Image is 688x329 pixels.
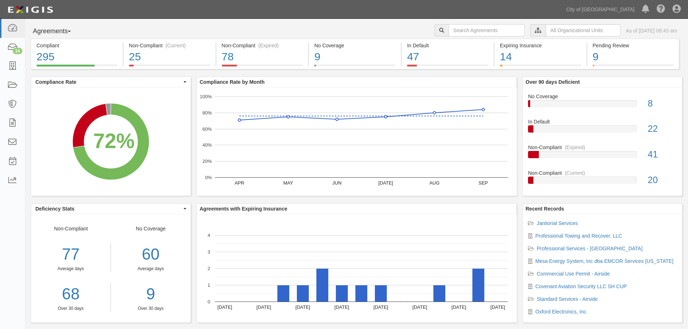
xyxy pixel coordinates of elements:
text: AUG [429,180,440,186]
a: Non-Compliant(Current)20 [528,169,677,190]
text: MAY [283,180,293,186]
div: No Coverage [111,225,191,312]
a: Professional Towing and Recover, LLC [535,233,622,239]
div: 8 [642,97,682,110]
div: 72% [93,126,134,156]
div: Average days [116,266,185,272]
div: 14 [500,49,581,65]
a: City of [GEOGRAPHIC_DATA] [563,2,638,17]
div: (Expired) [258,42,279,49]
text: 3 [208,249,210,255]
svg: A chart. [197,214,517,322]
svg: A chart. [197,87,517,196]
div: 60 [116,243,185,266]
text: [DATE] [490,304,505,310]
div: Over 30 days [116,306,185,312]
text: 4 [208,233,210,238]
a: Professional Services - [GEOGRAPHIC_DATA] [537,246,642,251]
text: [DATE] [451,304,466,310]
b: Compliance Rate by Month [200,79,265,85]
a: 9 [116,283,185,306]
text: 100% [200,94,212,99]
div: 14 [13,48,22,54]
a: Non-Compliant(Expired)41 [528,144,677,169]
div: Pending Review [593,42,674,49]
button: Deficiency Stats [31,204,191,214]
div: Non-Compliant [523,169,682,177]
b: Agreements with Expiring Insurance [200,206,287,212]
a: Standard Services - Airside [537,296,598,302]
a: Non-Compliant(Current)25 [124,65,216,70]
div: (Expired) [565,144,585,151]
text: [DATE] [334,304,349,310]
div: Non-Compliant [31,225,111,312]
a: In Default22 [528,118,677,144]
a: Expiring Insurance14 [494,65,587,70]
div: Non-Compliant (Expired) [222,42,303,49]
text: 0% [205,175,212,180]
svg: A chart. [31,87,191,196]
div: In Default [407,42,488,49]
div: 78 [222,49,303,65]
span: Deficiency Stats [35,205,182,212]
div: 25 [129,49,210,65]
div: (Current) [165,42,186,49]
text: [DATE] [295,304,310,310]
div: As of [DATE] 08:43 am [626,27,677,34]
a: Mesa Energy System, Inc dba EMCOR Services [US_STATE] [535,258,673,264]
b: Over 90 days Deficient [525,79,580,85]
div: (Current) [565,169,585,177]
a: In Default47 [402,65,494,70]
text: JUN [332,180,341,186]
a: Janitorial Services [537,220,578,226]
a: Commercial Use Permit - Airside [537,271,610,277]
text: 80% [202,110,212,116]
div: 9 [593,49,674,65]
text: [DATE] [373,304,388,310]
button: Agreements [31,24,85,39]
text: APR [234,180,244,186]
text: [DATE] [256,304,271,310]
div: 20 [642,174,682,187]
div: Over 30 days [31,306,111,312]
div: 77 [31,243,111,266]
div: Expiring Insurance [500,42,581,49]
div: Compliant [36,42,117,49]
text: [DATE] [378,180,393,186]
text: SEP [479,180,488,186]
input: Search Agreements [449,24,525,36]
i: Help Center - Complianz [657,5,665,14]
div: No Coverage [523,93,682,100]
text: [DATE] [412,304,427,310]
text: [DATE] [217,304,232,310]
a: 68 [31,283,111,306]
div: Non-Compliant (Current) [129,42,210,49]
span: Compliance Rate [35,78,182,86]
div: 295 [36,49,117,65]
text: 20% [202,159,212,164]
div: 41 [642,148,682,161]
button: Compliance Rate [31,77,191,87]
text: 0 [208,299,210,304]
a: Covenant Aviation Security LLC SH CUP [535,283,627,289]
a: Non-Compliant(Expired)78 [216,65,308,70]
a: Compliant295 [31,65,123,70]
div: 9 [314,49,395,65]
div: Non-Compliant [523,144,682,151]
img: logo-5460c22ac91f19d4615b14bd174203de0afe785f0fc80cf4dbbc73dc1793850b.png [5,3,55,16]
text: 2 [208,266,210,271]
a: Oxford Electronics, Inc. [535,309,588,315]
div: Average days [31,266,111,272]
a: No Coverage9 [309,65,401,70]
text: 40% [202,142,212,148]
div: In Default [523,118,682,125]
b: Recent Records [525,206,564,212]
div: No Coverage [314,42,395,49]
text: 60% [202,126,212,131]
a: No Coverage8 [528,93,677,118]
